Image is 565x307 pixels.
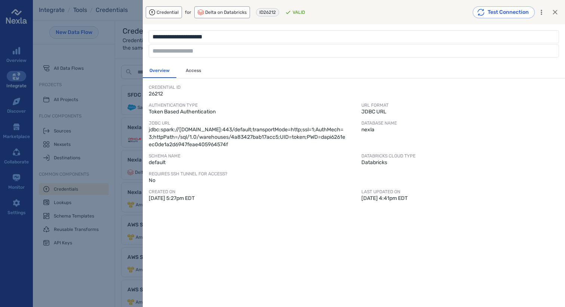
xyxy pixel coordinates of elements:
[149,153,346,159] div: Schema Name
[361,159,559,166] div: Databricks
[205,9,247,15] span: Delta on Databricks
[198,9,204,15] img: Delta on Databricks
[259,10,276,15] span: ID 26212
[143,63,176,78] button: Overview
[293,10,305,15] p: Valid
[361,120,559,126] div: Database Name
[149,189,346,195] div: Created On
[149,195,346,202] div: [DATE] 5:27pm EDT
[256,8,279,16] div: chip-with-copy
[473,6,535,18] button: Test Connection
[149,90,559,98] div: 26212
[157,9,179,15] span: Credential
[149,177,559,184] div: No
[185,9,191,15] span: for
[149,102,346,108] div: Authentication Type
[149,84,559,90] div: Credential ID
[361,153,559,159] div: Databricks Cloud Type
[361,108,559,116] div: JDBC URL
[361,126,559,134] div: nexla
[149,171,559,177] div: Requires SSH Tunnel for access?
[361,189,559,195] div: Last Updated On
[149,108,346,116] div: Token Based Authentication
[361,102,559,108] div: URL Format
[149,126,346,148] div: jdbc:spark://[DOMAIN_NAME]:443/default;transportMode=http;ssl=1;AuthMech=3;httpPath=/sql/1.0/ware...
[176,63,210,78] button: Access
[361,195,559,202] div: [DATE] 4:41pm EDT
[149,120,346,126] div: JDBC URL
[149,159,346,166] div: default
